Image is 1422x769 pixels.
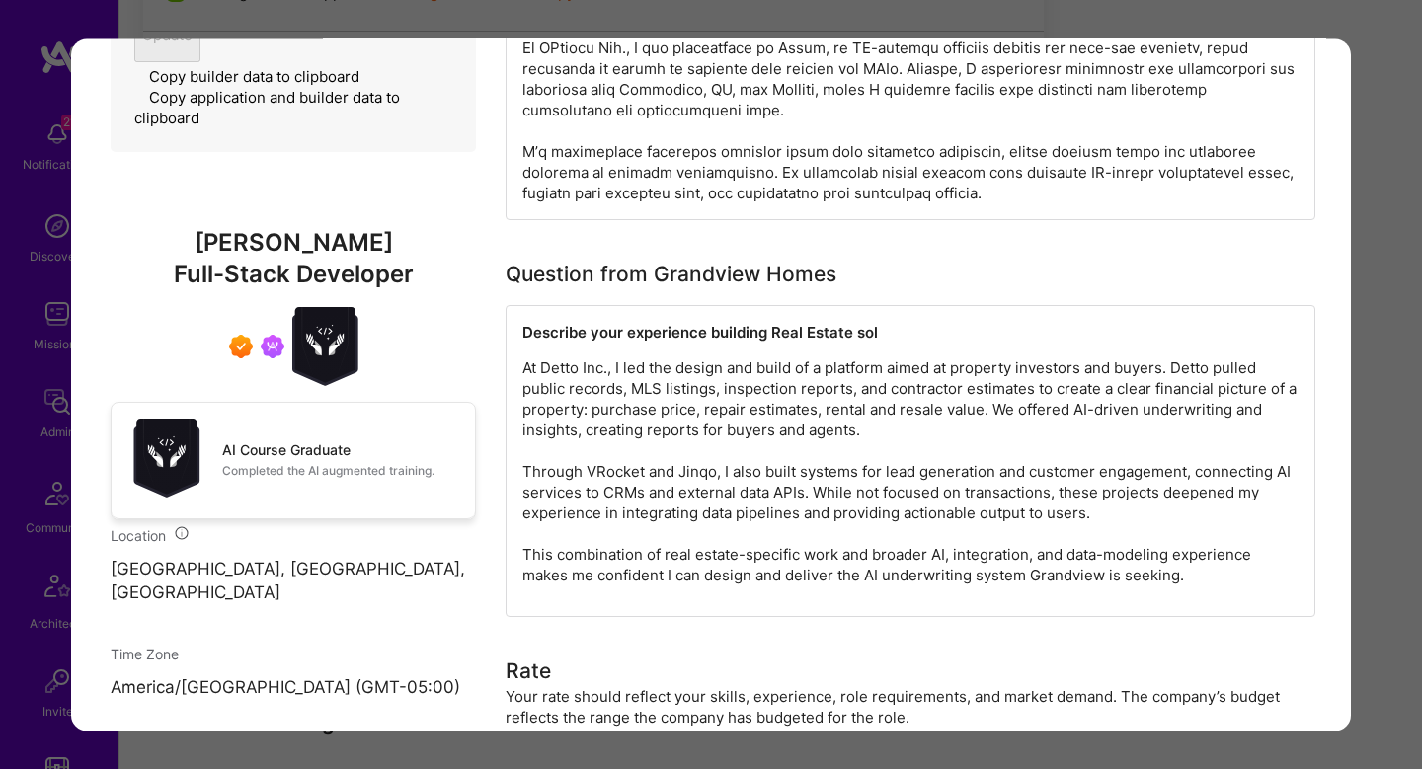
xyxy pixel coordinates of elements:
[134,66,359,87] button: Copy builder data to clipboard
[229,335,253,358] img: Exceptional A.Teamer
[292,307,358,386] img: AI Course Graduate
[71,38,1351,731] div: modal
[506,260,836,289] div: Question from Grandview Homes
[134,87,452,128] button: Copy application and builder data to clipboard
[222,439,351,460] div: AI Course Graduate
[174,260,414,288] span: Full-Stack Developer
[134,91,149,106] i: icon Copy
[111,228,476,258] span: [PERSON_NAME]
[522,323,878,342] strong: Describe your experience building Real Estate sol
[134,70,149,85] i: icon Copy
[506,686,1315,728] div: Your rate should reflect your skills, experience, role requirements, and market demand. The compa...
[506,656,551,686] div: Rate
[522,357,1299,585] p: At Detto Inc., I led the design and build of a platform aimed at property investors and buyers. D...
[111,647,179,663] span: Time Zone
[222,460,434,481] div: Completed the AI augmented training.
[261,335,284,358] img: Been on Mission
[134,22,200,62] button: Update
[111,558,476,605] p: [GEOGRAPHIC_DATA], [GEOGRAPHIC_DATA], [GEOGRAPHIC_DATA]
[127,419,206,498] img: AI Course Graduate
[111,525,476,546] div: Location
[111,677,476,701] p: America/[GEOGRAPHIC_DATA] (GMT-05:00 )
